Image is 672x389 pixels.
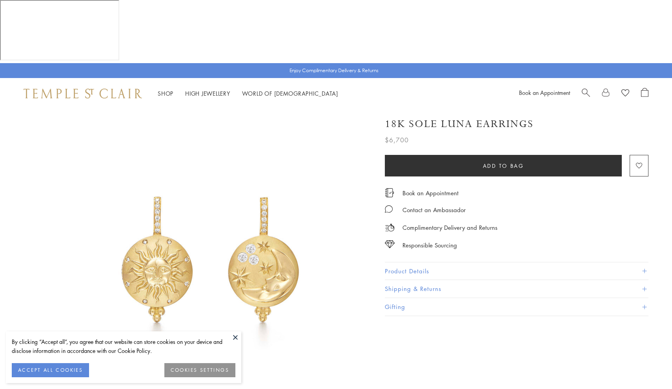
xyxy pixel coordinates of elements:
p: Complimentary Delivery and Returns [402,223,497,233]
img: Temple St. Clair [24,89,142,98]
a: World of [DEMOGRAPHIC_DATA]World of [DEMOGRAPHIC_DATA] [242,89,338,97]
button: Product Details [385,262,648,280]
a: Book an Appointment [402,189,459,197]
img: MessageIcon-01_2.svg [385,205,393,213]
img: icon_sourcing.svg [385,240,395,248]
nav: Main navigation [158,89,338,98]
h1: 18K Sole Luna Earrings [385,117,534,131]
a: View Wishlist [621,88,629,100]
div: By clicking “Accept all”, you agree that our website can store cookies on your device and disclos... [12,337,235,355]
a: Search [582,88,590,100]
a: ShopShop [158,89,173,97]
p: Enjoy Complimentary Delivery & Returns [290,67,379,75]
div: Contact an Ambassador [402,205,466,215]
button: ACCEPT ALL COOKIES [12,363,89,377]
a: Open Shopping Bag [641,88,648,100]
img: icon_delivery.svg [385,223,395,233]
span: Add to bag [483,162,524,170]
a: Book an Appointment [519,89,570,96]
button: Gifting [385,298,648,316]
img: icon_appointment.svg [385,188,394,197]
div: Responsible Sourcing [402,240,457,250]
button: Add to bag [385,155,622,176]
a: High JewelleryHigh Jewellery [185,89,230,97]
button: COOKIES SETTINGS [164,363,235,377]
button: Shipping & Returns [385,280,648,298]
span: $6,700 [385,135,409,145]
iframe: Gorgias live chat messenger [633,352,664,381]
